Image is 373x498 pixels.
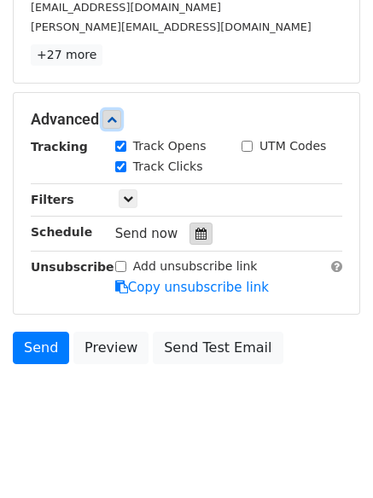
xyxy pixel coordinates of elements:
strong: Schedule [31,225,92,239]
label: UTM Codes [259,137,326,155]
label: Add unsubscribe link [133,258,258,275]
span: Send now [115,226,178,241]
a: Preview [73,332,149,364]
strong: Filters [31,193,74,206]
strong: Tracking [31,140,88,153]
h5: Advanced [31,110,342,129]
a: Send [13,332,69,364]
a: +27 more [31,44,102,66]
a: Copy unsubscribe link [115,280,269,295]
label: Track Clicks [133,158,203,176]
strong: Unsubscribe [31,260,114,274]
small: [PERSON_NAME][EMAIL_ADDRESS][DOMAIN_NAME] [31,20,312,33]
label: Track Opens [133,137,207,155]
a: Send Test Email [153,332,283,364]
iframe: Chat Widget [288,416,373,498]
small: [EMAIL_ADDRESS][DOMAIN_NAME] [31,1,221,14]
